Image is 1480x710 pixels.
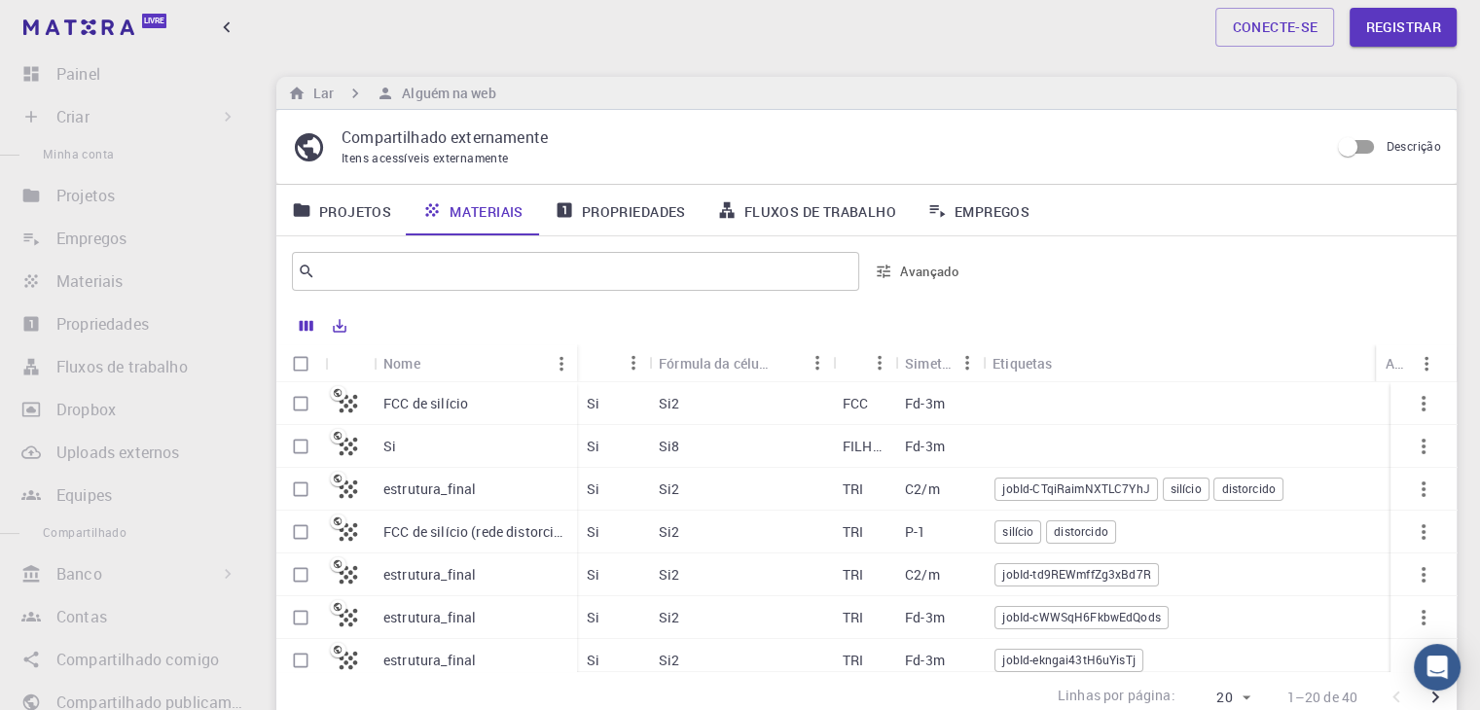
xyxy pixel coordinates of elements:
font: Compartilhado [43,524,126,540]
font: Lar [313,84,334,102]
font: TRI [843,479,863,498]
font: Fd-3m [905,608,945,626]
font: silício [1171,480,1202,496]
font: Si [587,651,599,669]
button: Organizar [771,347,802,378]
font: Conecte-se [1232,18,1318,36]
a: Livre [19,12,174,43]
div: Nome [374,344,577,382]
font: Ações [1386,354,1424,373]
font: Avançado [900,263,958,280]
a: Conecte-se [1215,8,1334,47]
div: Fórmula da célula unitária [659,344,771,382]
font: Si2 [659,651,679,669]
font: C2/m [905,479,940,498]
font: Si8 [659,437,679,455]
font: estrutura_final [383,651,476,669]
div: Fórmula da célula unitária [649,344,833,382]
div: Simetria [895,344,983,382]
font: Si [587,522,599,541]
font: Etiquetas [993,354,1052,373]
font: distorcido [1054,523,1108,539]
font: Registrar [1365,18,1441,36]
font: Empregos [955,201,1029,220]
font: Si2 [659,522,679,541]
font: TRI [843,565,863,584]
font: 20 [1216,688,1232,706]
font: Si [587,437,599,455]
font: Fluxos de trabalho [744,201,896,220]
font: Fd-3m [905,651,945,669]
font: estrutura_final [383,608,476,626]
div: Symmetry [905,344,952,382]
button: Colunas [290,310,323,341]
font: Descrição [1386,138,1441,154]
font: jobId-cWWSqH6FkbwEdQods [1002,609,1160,624]
font: Materiais [450,201,523,220]
font: distorcido [1221,480,1276,496]
font: Livre [144,16,164,25]
font: Si2 [659,394,679,412]
font: 1–20 de 40 [1287,688,1358,706]
button: Menu [802,347,833,378]
font: FCC de silício (rede distorcida) [383,522,575,541]
font: Minha conta [43,146,114,161]
font: FILHOTE [843,437,898,455]
font: Si2 [659,479,679,498]
font: TRI [843,608,863,626]
div: Abra o Intercom Messenger [1414,644,1461,691]
font: Nome [383,354,420,373]
div: Treliça [833,344,895,382]
font: TRI [843,651,863,669]
font: Si [587,479,599,498]
font: C2/m [905,565,940,584]
font: Fd-3m [905,394,945,412]
div: Ícone [325,344,374,382]
font: TRI [843,522,863,541]
font: Fd-3m [905,437,945,455]
font: Alguém na web [402,84,495,102]
a: Registrar [1350,8,1457,47]
font: Si2 [659,565,679,584]
button: Menu [1411,348,1442,379]
font: FCC de silício [383,394,468,412]
button: Organizar [587,347,618,378]
button: Organizar [843,347,874,378]
button: Menu [864,347,895,378]
font: Itens acessíveis externamente [342,150,509,165]
div: Ações [1376,344,1442,382]
font: Fórmula da célula unitária [659,354,824,373]
button: Menu [546,348,577,379]
font: jobId-CTqiRaimNXTLC7YhJ [1002,480,1149,496]
font: estrutura_final [383,479,476,498]
font: Si [587,608,599,626]
font: Compartilhado externamente [342,126,548,148]
button: Organizar [1052,347,1083,378]
button: Exportar [323,310,356,341]
font: Propriedades [582,201,686,220]
img: logotipo [23,19,134,35]
div: Fórmula [577,344,649,382]
font: Projetos [319,201,391,220]
button: Avançado [867,256,968,287]
button: Menu [952,347,983,378]
font: Si [383,437,396,455]
button: Organizar [420,348,451,379]
font: P-1 [905,522,925,541]
nav: migalha de pão [284,83,500,104]
font: estrutura_final [383,565,476,584]
font: jobId-ekngai43tH6uYisTj [1002,652,1135,667]
font: jobId-td9REWmffZg3xBd7R [1002,566,1150,582]
font: Si [587,565,599,584]
font: Linhas por página: [1058,686,1175,704]
font: silício [1002,523,1033,539]
font: Simetria [905,354,958,373]
font: Si [587,394,599,412]
font: FCC [843,394,868,412]
button: Menu [618,347,649,378]
font: Si2 [659,608,679,626]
